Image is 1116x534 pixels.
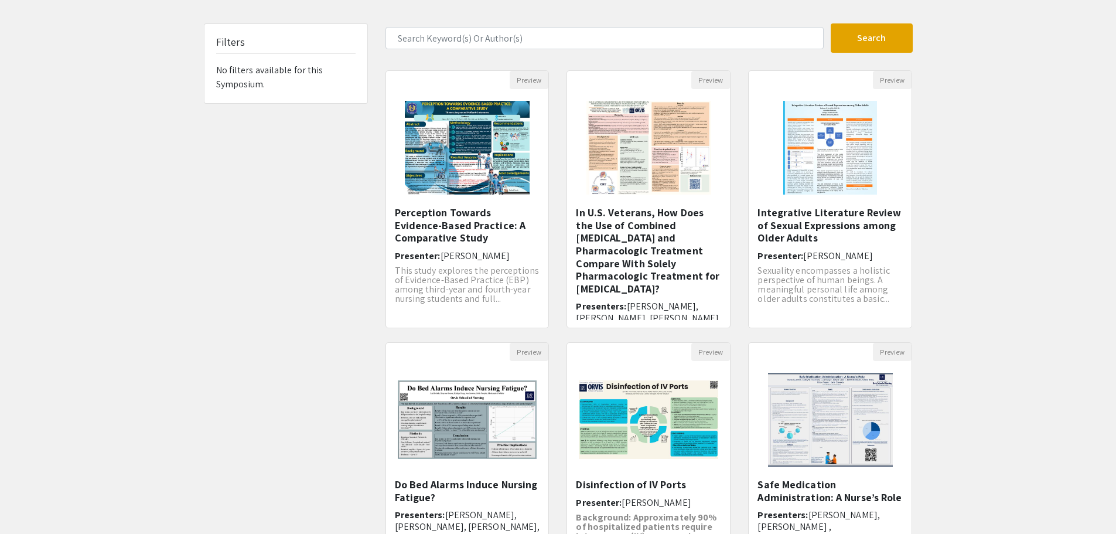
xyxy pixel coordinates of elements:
[575,89,723,206] img: <p>In U.S. Veterans, How Does the Use of Combined Psychotherapy and Pharmacologic Treatment Compa...
[691,343,730,361] button: Preview
[757,266,903,304] p: Sexuality encompasses a holistic perspective of human beings. A meaningful personal life among ol...
[385,70,550,328] div: Open Presentation <p>Perception Towards Evidence-Based Practice: A Comparative Study</p>
[576,301,721,335] h6: Presenters:
[567,369,730,471] img: <p>Disinfection of IV Ports</p>
[756,361,905,478] img: <p>Safe Medication Administration: A Nurse’s Role</p>
[385,27,824,49] input: Search Keyword(s) Or Author(s)
[576,497,721,508] h6: Presenter:
[395,250,540,261] h6: Presenter:
[395,266,540,304] p: This study explores the perceptions of Evidence-Based Practice (EBP) among third-year and fourth-...
[757,250,903,261] h6: Presenter:
[831,23,913,53] button: Search
[441,250,510,262] span: [PERSON_NAME]
[216,36,245,49] h5: Filters
[873,71,912,89] button: Preview
[566,70,731,328] div: Open Presentation <p>In U.S. Veterans, How Does the Use of Combined Psychotherapy and Pharmacolog...
[576,206,721,295] h5: In U.S. Veterans, How Does the Use of Combined [MEDICAL_DATA] and Pharmacologic Treatment Compare...
[510,343,548,361] button: Preview
[622,496,691,509] span: [PERSON_NAME]
[691,71,730,89] button: Preview
[873,343,912,361] button: Preview
[757,206,903,244] h5: Integrative Literature Review of Sexual Expressions among Older Adults
[748,70,912,328] div: Open Presentation <p>Integrative Literature Review of Sexual Expressions among Older Adults</p>
[803,250,872,262] span: [PERSON_NAME]
[772,89,889,206] img: <p>Integrative Literature Review of Sexual Expressions among Older Adults</p>
[576,300,721,335] span: [PERSON_NAME], [PERSON_NAME], [PERSON_NAME], [PERSON_NAME], T...
[386,369,549,471] img: <p>Do Bed Alarms Induce Nursing Fatigue?</p>
[204,24,367,103] div: No filters available for this Symposium.
[395,206,540,244] h5: Perception Towards Evidence-Based Practice: A Comparative Study
[757,478,903,504] h5: Safe Medication Administration: A Nurse’s Role
[510,71,548,89] button: Preview
[395,478,540,504] h5: Do Bed Alarms Induce Nursing Fatigue?
[576,478,721,491] h5: Disinfection of IV Ports
[393,89,541,206] img: <p>Perception Towards Evidence-Based Practice: A Comparative Study</p>
[9,481,50,525] iframe: Chat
